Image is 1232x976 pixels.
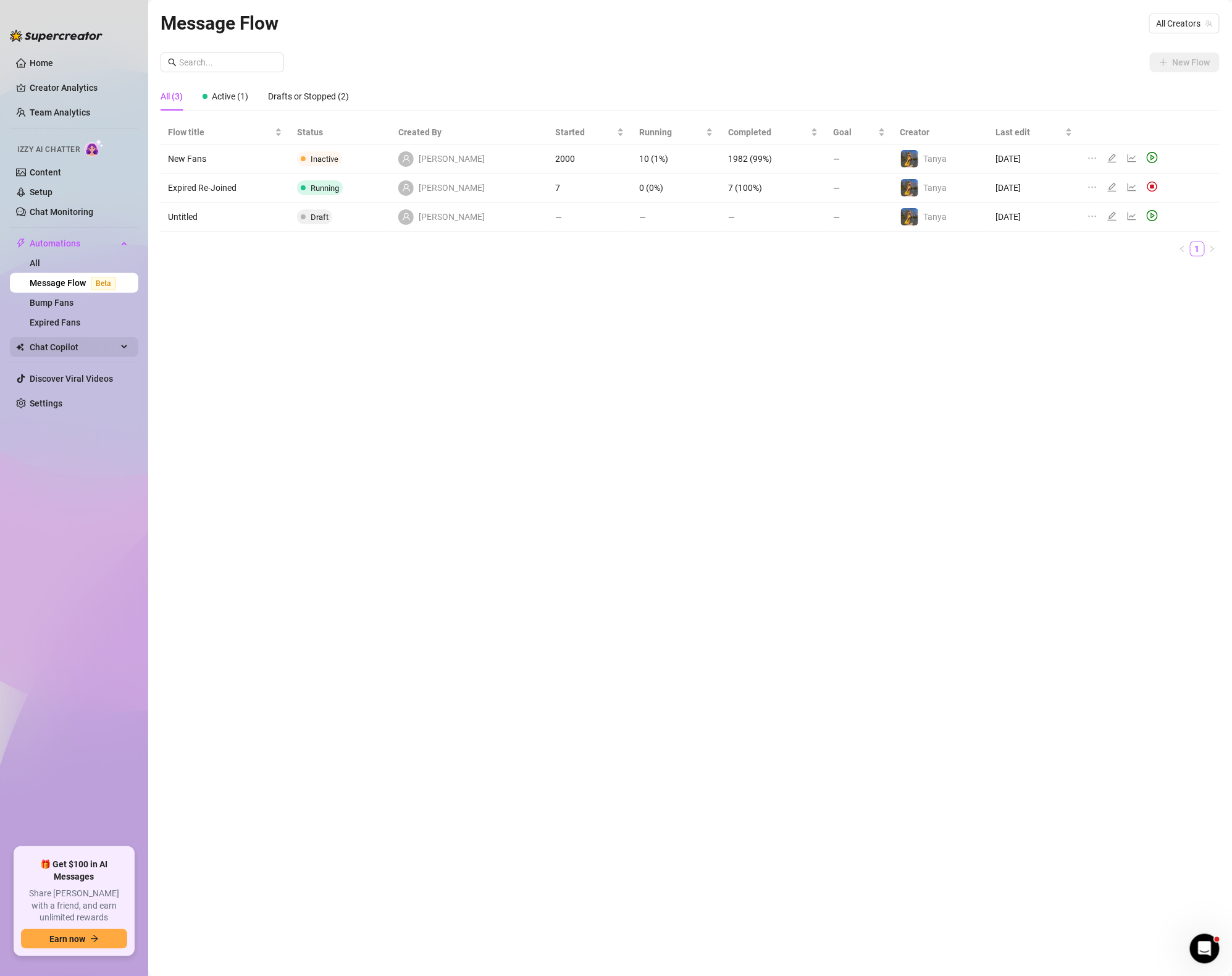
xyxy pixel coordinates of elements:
td: 7 [548,174,632,203]
td: [DATE] [988,145,1080,174]
a: Chat Monitoring [30,207,93,217]
a: 1 [1191,242,1204,256]
span: line-chart [1127,182,1137,192]
a: Creator Analytics [30,78,128,98]
li: Next Page [1205,242,1220,256]
td: 0 (0%) [632,174,721,203]
td: New Fans [161,145,290,174]
span: edit [1107,153,1117,163]
span: Tanya [924,183,947,193]
span: ellipsis [1087,153,1097,163]
span: Running [639,125,703,139]
a: Settings [30,398,62,408]
span: [PERSON_NAME] [419,152,485,166]
span: ellipsis [1087,182,1097,192]
a: Bump Fans [30,298,73,308]
span: team [1205,20,1213,27]
td: — [826,203,892,232]
img: Tanya [901,208,918,225]
span: Inactive [311,154,338,164]
span: Active (1) [212,91,248,101]
span: line-chart [1127,153,1137,163]
img: svg%3e [1147,181,1158,192]
input: Search... [179,56,277,69]
img: Chat Copilot [16,343,24,351]
span: arrow-right [90,935,99,943]
th: Creator [893,120,989,145]
img: Tanya [901,179,918,196]
span: search [168,58,177,67]
td: 1982 (99%) [721,145,826,174]
a: Content [30,167,61,177]
span: Draft [311,212,329,222]
span: Last edit [995,125,1063,139]
span: user [402,154,411,163]
a: Expired Fans [30,318,80,327]
span: edit [1107,182,1117,192]
th: Goal [826,120,892,145]
td: — [826,145,892,174]
span: ellipsis [1087,211,1097,221]
td: [DATE] [988,203,1080,232]
td: Expired Re-Joined [161,174,290,203]
td: 10 (1%) [632,145,721,174]
a: Home [30,58,53,68]
span: right [1209,245,1216,253]
button: left [1175,242,1190,256]
button: Earn nowarrow-right [21,929,127,949]
span: Chat Copilot [30,337,117,357]
span: Running [311,183,339,193]
td: — [721,203,826,232]
th: Status [290,120,391,145]
span: Tanya [924,212,947,222]
span: thunderbolt [16,238,26,248]
span: Tanya [924,154,947,164]
th: Completed [721,120,826,145]
span: [PERSON_NAME] [419,181,485,195]
span: play-circle [1147,152,1158,163]
span: Izzy AI Chatter [17,144,80,156]
th: Last edit [988,120,1080,145]
span: line-chart [1127,211,1137,221]
iframe: Intercom live chat [1190,934,1220,964]
span: play-circle [1147,210,1158,221]
span: Beta [91,277,116,290]
span: Earn now [49,934,85,944]
article: Message Flow [161,9,279,38]
span: Flow title [168,125,272,139]
td: 7 (100%) [721,174,826,203]
a: Setup [30,187,52,197]
li: Previous Page [1175,242,1190,256]
span: Share [PERSON_NAME] with a friend, and earn unlimited rewards [21,888,127,924]
a: All [30,258,40,268]
img: AI Chatter [85,139,104,157]
span: [PERSON_NAME] [419,210,485,224]
a: Discover Viral Videos [30,374,113,384]
span: 🎁 Get $100 in AI Messages [21,859,127,883]
td: — [826,174,892,203]
td: — [632,203,721,232]
th: Created By [391,120,548,145]
th: Flow title [161,120,290,145]
td: Untitled [161,203,290,232]
span: user [402,212,411,221]
div: Drafts or Stopped (2) [268,90,349,103]
span: edit [1107,211,1117,221]
button: right [1205,242,1220,256]
span: Started [555,125,614,139]
img: logo-BBDzfeDw.svg [10,30,103,42]
button: New Flow [1150,53,1220,72]
th: Running [632,120,721,145]
span: user [402,183,411,192]
span: Automations [30,233,117,253]
td: — [548,203,632,232]
span: All Creators [1157,14,1212,33]
img: Tanya [901,150,918,167]
td: [DATE] [988,174,1080,203]
th: Started [548,120,632,145]
a: Message FlowBeta [30,278,121,288]
li: 1 [1190,242,1205,256]
a: Team Analytics [30,107,90,117]
div: All (3) [161,90,183,103]
td: 2000 [548,145,632,174]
